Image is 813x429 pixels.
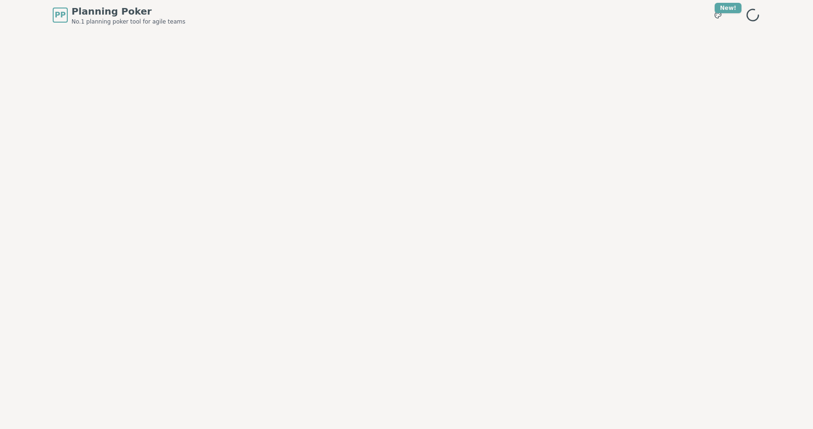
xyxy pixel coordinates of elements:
div: New! [715,3,741,13]
span: No.1 planning poker tool for agile teams [72,18,185,25]
button: New! [709,7,726,24]
span: PP [55,9,65,21]
span: Planning Poker [72,5,185,18]
a: PPPlanning PokerNo.1 planning poker tool for agile teams [53,5,185,25]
